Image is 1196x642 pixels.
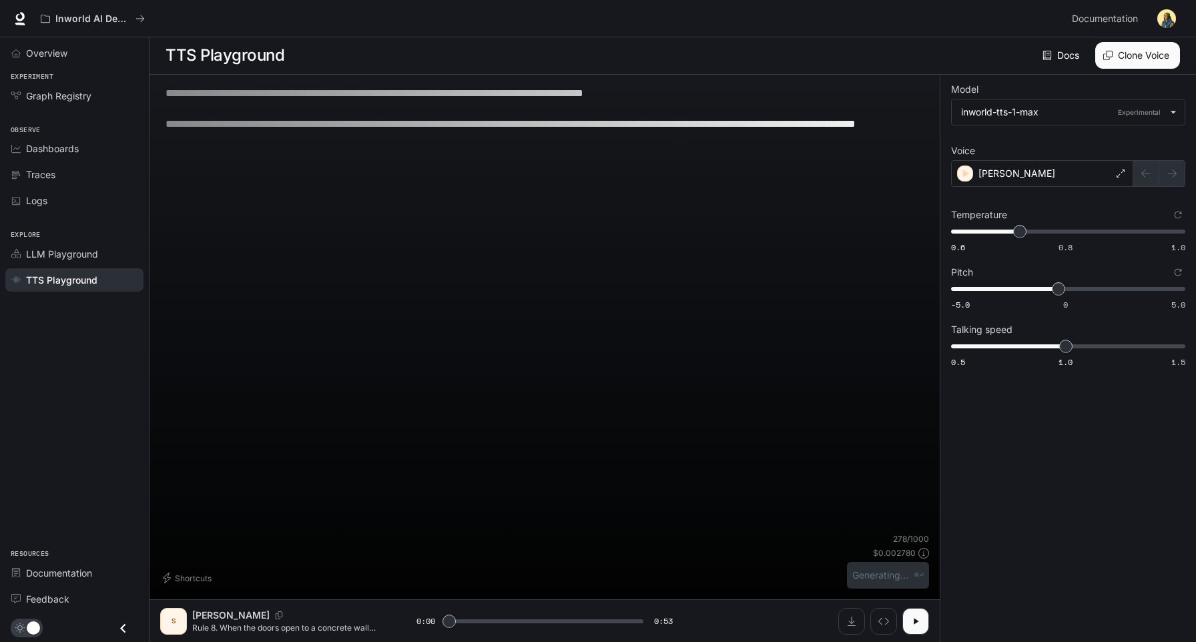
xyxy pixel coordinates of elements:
[951,85,978,94] p: Model
[1095,42,1180,69] button: Clone Voice
[26,89,91,103] span: Graph Registry
[160,567,217,589] button: Shortcuts
[961,105,1163,119] div: inworld-tts-1-max
[1059,242,1073,253] span: 0.8
[1059,356,1073,368] span: 1.0
[26,141,79,155] span: Dashboards
[951,325,1012,334] p: Talking speed
[1072,11,1138,27] span: Documentation
[166,42,284,69] h1: TTS Playground
[951,242,965,253] span: 0.6
[951,146,975,155] p: Voice
[951,356,965,368] span: 0.5
[1063,299,1068,310] span: 0
[5,561,143,585] a: Documentation
[26,194,47,208] span: Logs
[5,41,143,65] a: Overview
[1115,106,1163,118] p: Experimental
[108,615,138,642] button: Close drawer
[270,611,288,619] button: Copy Voice ID
[951,299,970,310] span: -5.0
[1171,242,1185,253] span: 1.0
[26,168,55,182] span: Traces
[26,273,97,287] span: TTS Playground
[5,242,143,266] a: LLM Playground
[870,608,897,635] button: Inspect
[35,5,151,32] button: All workspaces
[5,84,143,107] a: Graph Registry
[5,189,143,212] a: Logs
[26,46,67,60] span: Overview
[26,566,92,580] span: Documentation
[1171,356,1185,368] span: 1.5
[1171,208,1185,222] button: Reset to default
[1157,9,1176,28] img: User avatar
[5,268,143,292] a: TTS Playground
[192,609,270,622] p: [PERSON_NAME]
[26,247,98,261] span: LLM Playground
[893,533,929,545] p: 278 / 1000
[838,608,865,635] button: Download audio
[192,622,384,633] p: Rule 8. When the doors open to a concrete wall and sand pours in, do not touch it — it is not rea...
[951,268,973,277] p: Pitch
[1153,5,1180,32] button: User avatar
[416,615,435,628] span: 0:00
[5,163,143,186] a: Traces
[1040,42,1085,69] a: Docs
[952,99,1185,125] div: inworld-tts-1-maxExperimental
[55,13,130,25] p: Inworld AI Demos
[951,210,1007,220] p: Temperature
[1171,265,1185,280] button: Reset to default
[163,611,184,632] div: S
[26,592,69,606] span: Feedback
[1171,299,1185,310] span: 5.0
[27,620,40,635] span: Dark mode toggle
[873,547,916,559] p: $ 0.002780
[654,615,673,628] span: 0:53
[1067,5,1148,32] a: Documentation
[5,137,143,160] a: Dashboards
[5,587,143,611] a: Feedback
[978,167,1055,180] p: [PERSON_NAME]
